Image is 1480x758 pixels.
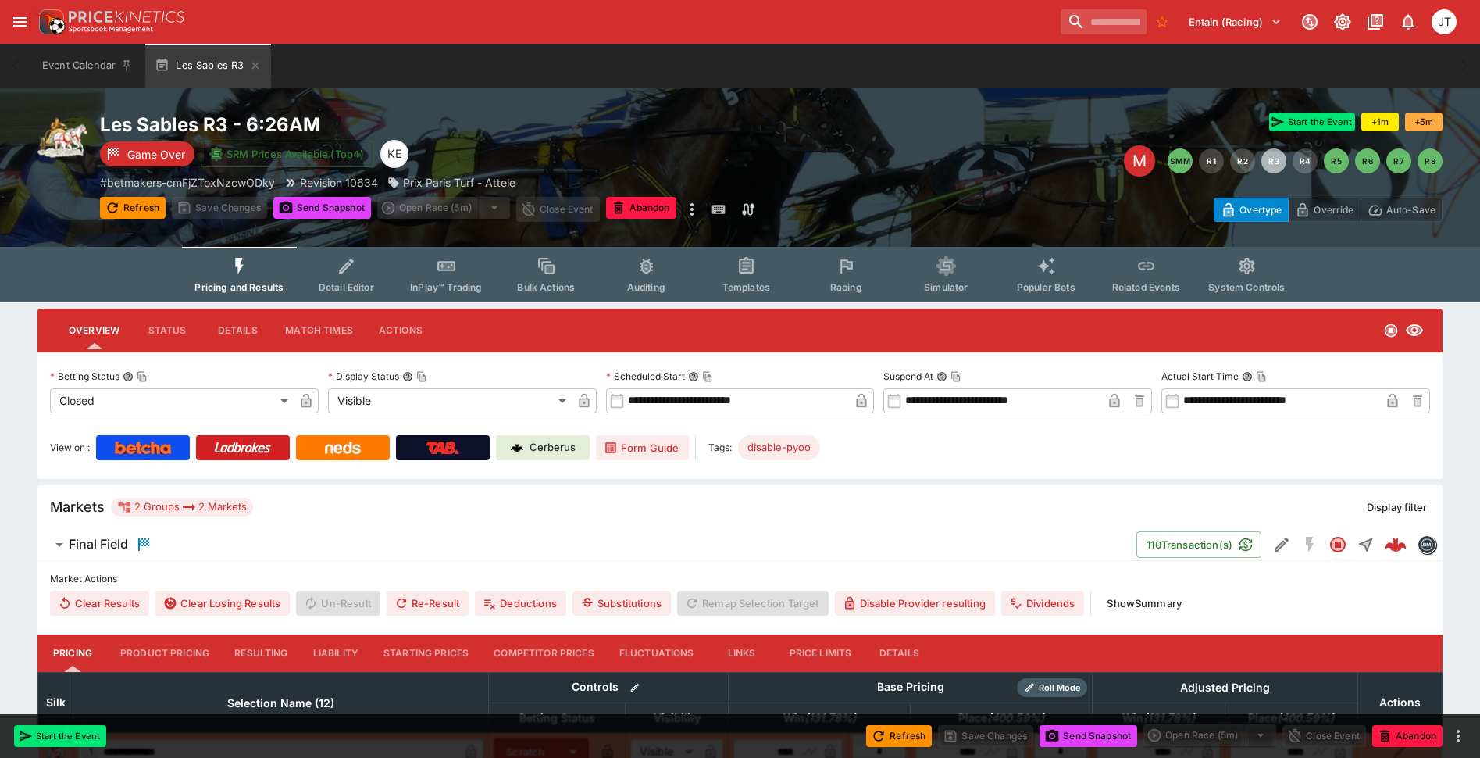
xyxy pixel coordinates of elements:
[1105,709,1212,728] span: Win(131.78%)
[627,281,665,293] span: Auditing
[325,442,360,454] img: Neds
[804,709,856,728] em: ( 131.78 %)
[475,591,566,616] button: Deductions
[941,709,1061,728] span: Place(400.59%)
[214,442,271,454] img: Ladbrokes
[69,11,184,23] img: PriceKinetics
[871,678,950,697] div: Base Pricing
[222,635,300,672] button: Resulting
[738,435,820,460] div: Betting Target: cerberus
[273,312,366,349] button: Match Times
[1040,725,1137,747] button: Send Snapshot
[777,635,865,672] button: Price Limits
[100,174,275,191] p: Copy To Clipboard
[1288,198,1361,222] button: Override
[426,442,459,454] img: TabNZ
[1179,9,1291,34] button: Select Tenant
[1242,371,1253,382] button: Actual Start TimeCopy To Clipboard
[517,281,575,293] span: Bulk Actions
[1324,148,1349,173] button: R5
[950,371,961,382] button: Copy To Clipboard
[1314,202,1353,218] p: Override
[502,709,612,728] span: Betting Status
[1355,148,1380,173] button: R6
[688,371,699,382] button: Scheduled StartCopy To Clipboard
[722,281,770,293] span: Templates
[387,174,515,191] div: Prix Paris Turf - Attele
[1296,8,1324,36] button: Connected to PK
[1150,9,1175,34] button: No Bookmarks
[328,370,399,383] p: Display Status
[387,591,469,616] button: Re-Result
[69,26,153,33] img: Sportsbook Management
[115,442,171,454] img: Betcha
[137,371,148,382] button: Copy To Clipboard
[1449,727,1468,745] button: more
[1361,198,1443,222] button: Auto-Save
[210,694,351,713] span: Selection Name (12)
[1136,531,1261,558] button: 110Transaction(s)
[38,672,73,732] th: Silk
[108,635,222,672] button: Product Pricing
[1239,202,1282,218] p: Overtype
[683,197,701,222] button: more
[1168,148,1443,173] nav: pagination navigation
[380,140,408,168] div: Kelvin Entwisle
[625,678,645,698] button: Bulk edit
[1256,371,1267,382] button: Copy To Clipboard
[1092,672,1357,703] th: Adjusted Pricing
[596,435,689,460] a: Form Guide
[1357,495,1436,520] button: Display filter
[1214,198,1443,222] div: Start From
[377,197,510,219] div: split button
[830,281,862,293] span: Racing
[1418,535,1436,554] div: betmakers
[123,371,134,382] button: Betting StatusCopy To Clipboard
[1199,148,1224,173] button: R1
[1214,198,1289,222] button: Overtype
[835,591,995,616] button: Disable Provider resulting
[1032,681,1087,695] span: Roll Mode
[127,146,185,163] p: Game Over
[1293,148,1318,173] button: R4
[1324,531,1352,559] button: Closed
[1124,145,1155,177] div: Edit Meeting
[100,197,166,219] button: Refresh
[34,6,66,38] img: PriceKinetics Logo
[738,440,820,456] span: disable-pyoo
[883,370,933,383] p: Suspend At
[37,113,87,163] img: harness_racing.png
[416,371,427,382] button: Copy To Clipboard
[1168,148,1193,173] button: SMM
[496,435,590,460] a: Cerberus
[866,725,932,747] button: Refresh
[1386,202,1435,218] p: Auto-Save
[1385,534,1407,556] img: logo-cerberus--red.svg
[606,199,676,215] span: Mark an event as closed and abandoned.
[1361,113,1399,131] button: +1m
[1357,672,1442,732] th: Actions
[936,371,947,382] button: Suspend AtCopy To Clipboard
[1161,370,1239,383] p: Actual Start Time
[1385,534,1407,556] div: 3d39160a-d5d1-4a21-80cf-07e41069d96b
[155,591,290,616] button: Clear Losing Results
[145,44,270,88] button: Les Sables R3
[50,498,105,516] h5: Markets
[1432,9,1457,34] div: Josh Tanner
[1427,5,1461,39] button: Josh Tanner
[117,498,247,517] div: 2 Groups 2 Markets
[301,635,371,672] button: Liability
[50,591,149,616] button: Clear Results
[402,371,413,382] button: Display StatusCopy To Clipboard
[132,312,202,349] button: Status
[489,672,729,703] th: Controls
[371,635,481,672] button: Starting Prices
[37,635,108,672] button: Pricing
[924,281,968,293] span: Simulator
[56,312,132,349] button: Overview
[1383,323,1399,338] svg: Closed
[1017,281,1075,293] span: Popular Bets
[50,388,294,413] div: Closed
[403,174,515,191] p: Prix Paris Turf - Attele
